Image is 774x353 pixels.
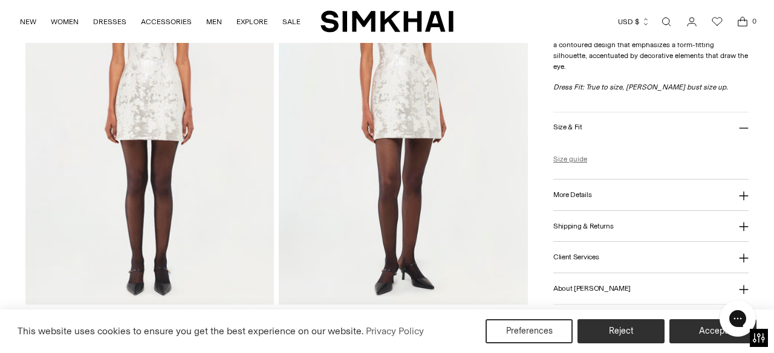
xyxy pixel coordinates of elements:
button: Size & Fit [553,112,749,143]
h3: Client Services [553,253,599,261]
h3: Shipping & Returns [553,222,614,230]
button: Accept [669,319,756,343]
button: Reject [577,319,665,343]
p: The [PERSON_NAME] in This sleeveless mini features a contoured design that emphasizes a form-fitt... [553,28,749,72]
h3: More Details [553,191,591,199]
button: More Details [553,180,749,210]
a: Go to the account page [680,10,704,34]
h3: Size & Fit [553,123,582,131]
a: NEW [20,8,36,35]
a: Wishlist [705,10,729,34]
button: About [PERSON_NAME] [553,273,749,304]
span: 0 [749,16,759,27]
em: Dress Fit: True to size, [PERSON_NAME] bust size up. [553,83,728,91]
a: SIMKHAI [320,10,454,33]
button: Shipping & Returns [553,211,749,242]
button: Preferences [486,319,573,343]
a: Open search modal [654,10,678,34]
button: USD $ [618,8,650,35]
a: ACCESSORIES [141,8,192,35]
span: This website uses cookies to ensure you get the best experience on our website. [18,325,364,337]
a: DRESSES [93,8,126,35]
a: WOMEN [51,8,79,35]
iframe: Gorgias live chat messenger [714,296,762,341]
a: EXPLORE [236,8,268,35]
a: Size guide [553,154,587,164]
a: MEN [206,8,222,35]
a: SALE [282,8,301,35]
button: Client Services [553,242,749,273]
a: Privacy Policy (opens in a new tab) [364,322,426,340]
h3: About [PERSON_NAME] [553,285,631,293]
a: Open cart modal [730,10,755,34]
